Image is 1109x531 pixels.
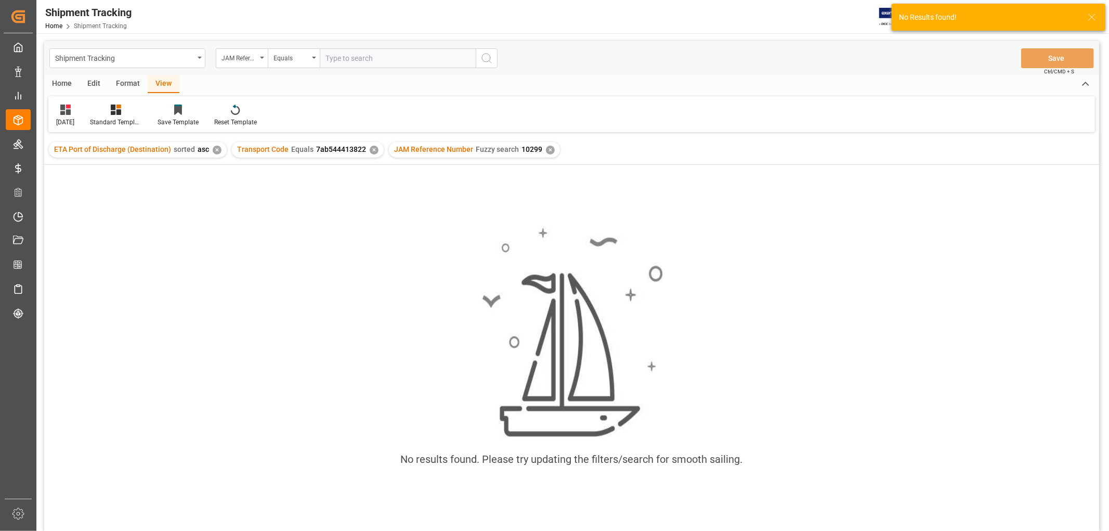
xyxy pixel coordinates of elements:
[268,48,320,68] button: open menu
[56,118,74,127] div: [DATE]
[174,145,195,153] span: sorted
[879,8,915,26] img: Exertis%20JAM%20-%20Email%20Logo.jpg_1722504956.jpg
[108,75,148,93] div: Format
[45,22,62,30] a: Home
[320,48,476,68] input: Type to search
[213,146,221,154] div: ✕
[546,146,555,154] div: ✕
[90,118,142,127] div: Standard Templates
[237,145,289,153] span: Transport Code
[214,118,257,127] div: Reset Template
[1021,48,1094,68] button: Save
[1044,68,1074,75] span: Ctrl/CMD + S
[55,51,194,64] div: Shipment Tracking
[521,145,542,153] span: 10299
[316,145,366,153] span: 7ab544413822
[216,48,268,68] button: open menu
[273,51,309,63] div: Equals
[45,5,132,20] div: Shipment Tracking
[198,145,209,153] span: asc
[394,145,473,153] span: JAM Reference Number
[401,451,743,467] div: No results found. Please try updating the filters/search for smooth sailing.
[899,12,1078,23] div: No Results found!
[49,48,205,68] button: open menu
[221,51,257,63] div: JAM Reference Number
[158,118,199,127] div: Save Template
[370,146,379,154] div: ✕
[481,226,663,438] img: smooth_sailing.jpeg
[476,48,498,68] button: search button
[80,75,108,93] div: Edit
[291,145,314,153] span: Equals
[54,145,171,153] span: ETA Port of Discharge (Destination)
[148,75,179,93] div: View
[476,145,519,153] span: Fuzzy search
[44,75,80,93] div: Home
